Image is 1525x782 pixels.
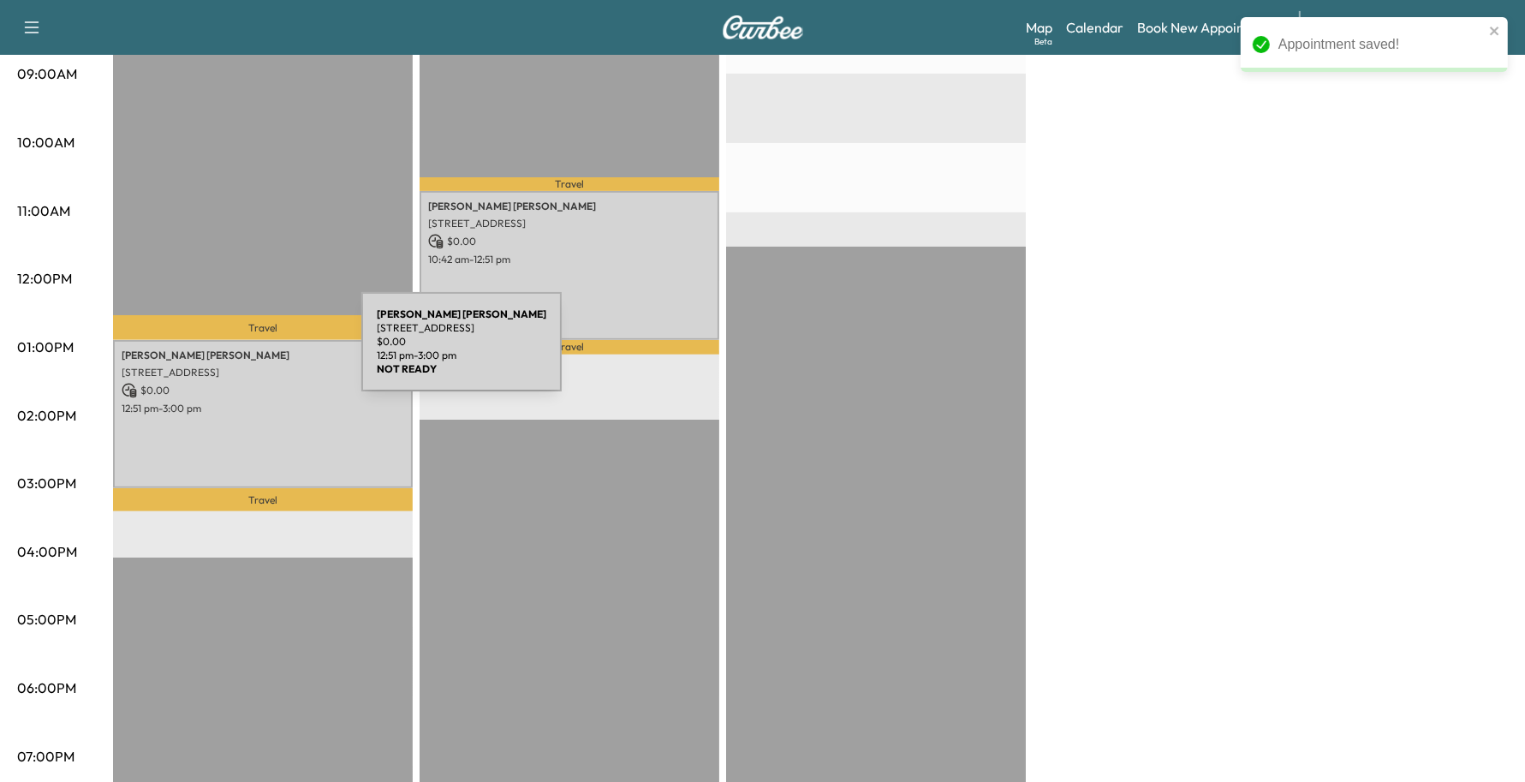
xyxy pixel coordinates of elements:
[377,321,546,335] p: [STREET_ADDRESS]
[17,746,74,767] p: 07:00PM
[1137,17,1282,38] a: Book New Appointment
[1489,24,1501,38] button: close
[377,307,546,320] b: [PERSON_NAME] [PERSON_NAME]
[17,678,76,698] p: 06:00PM
[122,349,404,362] p: [PERSON_NAME] [PERSON_NAME]
[122,366,404,379] p: [STREET_ADDRESS]
[113,488,413,511] p: Travel
[428,217,711,230] p: [STREET_ADDRESS]
[428,234,711,249] p: $ 0.00
[17,132,74,152] p: 10:00AM
[122,383,404,398] p: $ 0.00
[17,337,74,357] p: 01:00PM
[1034,35,1052,48] div: Beta
[17,609,76,630] p: 05:00PM
[17,63,77,84] p: 09:00AM
[17,473,76,493] p: 03:00PM
[428,253,711,266] p: 10:42 am - 12:51 pm
[428,200,711,213] p: [PERSON_NAME] [PERSON_NAME]
[377,362,437,375] b: NOT READY
[17,541,77,562] p: 04:00PM
[1066,17,1123,38] a: Calendar
[1278,34,1484,55] div: Appointment saved!
[113,315,413,339] p: Travel
[420,340,719,355] p: Travel
[420,177,719,191] p: Travel
[17,200,70,221] p: 11:00AM
[17,268,72,289] p: 12:00PM
[377,349,546,362] p: 12:51 pm - 3:00 pm
[1026,17,1052,38] a: MapBeta
[17,405,76,426] p: 02:00PM
[122,402,404,415] p: 12:51 pm - 3:00 pm
[377,335,546,349] p: $ 0.00
[722,15,804,39] img: Curbee Logo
